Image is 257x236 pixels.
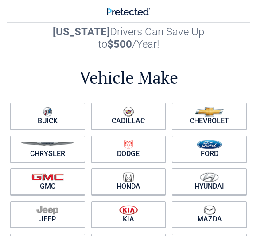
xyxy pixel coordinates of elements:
b: [US_STATE] [53,26,110,38]
a: GMC [10,168,85,195]
a: Mazda [172,201,247,228]
a: Ford [172,136,247,162]
img: Main Logo [107,8,150,16]
a: Dodge [91,136,166,162]
img: gmc [31,173,64,181]
a: Honda [91,168,166,195]
a: Jeep [10,201,85,228]
img: mazda [203,205,216,215]
b: $500 [107,38,132,50]
img: jeep [36,205,58,215]
a: Cadillac [91,103,166,129]
img: dodge [124,140,133,149]
img: honda [123,172,134,182]
a: Chevrolet [172,103,247,129]
a: Buick [10,103,85,129]
img: chevrolet [195,107,224,117]
img: kia [119,205,138,215]
img: hyundai [200,172,218,182]
a: Chrysler [10,136,85,162]
a: Kia [91,201,166,228]
h2: Vehicle Make [7,66,250,89]
img: ford [197,140,222,149]
img: buick [43,107,52,117]
img: chrysler [20,142,74,146]
h2: Drivers Can Save Up to /Year [22,22,235,54]
a: Hyundai [172,168,247,195]
img: cadillac [123,107,134,117]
